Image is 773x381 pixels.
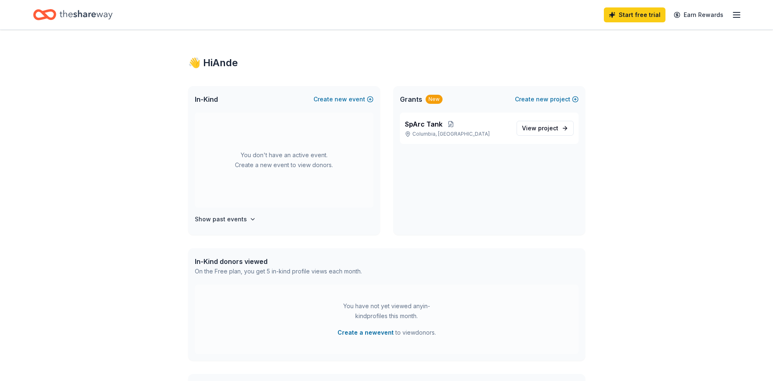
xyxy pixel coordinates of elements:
div: On the Free plan, you get 5 in-kind profile views each month. [195,266,362,276]
button: Create a newevent [337,328,394,338]
span: new [335,94,347,104]
a: Home [33,5,112,24]
button: Createnewproject [515,94,579,104]
div: You don't have an active event. Create a new event to view donors. [195,113,373,208]
h4: Show past events [195,214,247,224]
span: In-Kind [195,94,218,104]
div: New [426,95,443,104]
button: Show past events [195,214,256,224]
a: Start free trial [604,7,665,22]
div: You have not yet viewed any in-kind profiles this month. [335,301,438,321]
span: SpArc Tank [405,119,443,129]
span: new [536,94,548,104]
span: Grants [400,94,422,104]
span: View [522,123,558,133]
div: In-Kind donors viewed [195,256,362,266]
span: project [538,125,558,132]
a: View project [517,121,574,136]
div: 👋 Hi Ande [188,56,585,69]
button: Createnewevent [314,94,373,104]
a: Earn Rewards [669,7,728,22]
p: Columbia, [GEOGRAPHIC_DATA] [405,131,510,137]
span: to view donors . [337,328,436,338]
